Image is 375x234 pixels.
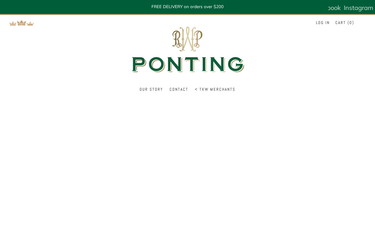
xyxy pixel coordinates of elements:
[349,20,352,25] span: 0
[344,4,373,12] span: Instagram
[125,15,250,84] img: three kings wine merchants
[335,18,354,28] a: Cart (0)
[9,20,34,26] img: Return to TKW Merchants
[195,84,235,94] a: < TKW Merchants
[316,18,330,28] a: Log in
[170,84,188,94] a: Contact
[9,19,34,25] a: Return to TKW Merchants
[140,84,163,94] a: Our Story
[344,2,373,14] a: Instagram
